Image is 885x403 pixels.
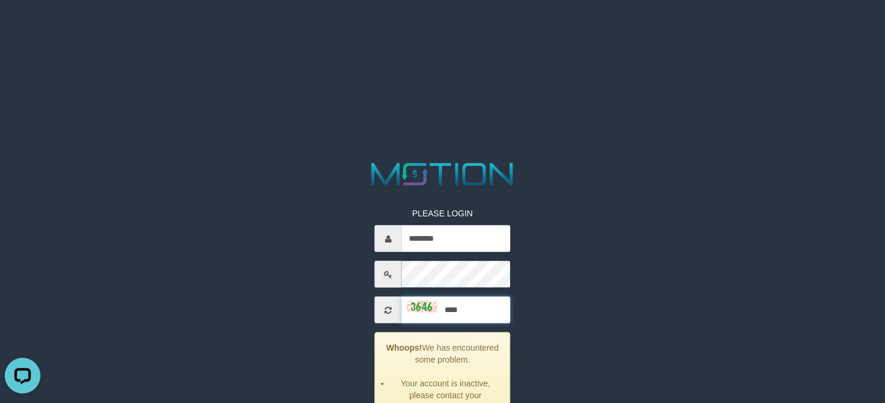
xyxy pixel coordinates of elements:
strong: Whoops! [386,343,422,352]
img: MOTION_logo.png [365,159,520,190]
p: PLEASE LOGIN [375,207,511,219]
img: captcha [408,300,437,312]
button: Open LiveChat chat widget [5,5,40,40]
